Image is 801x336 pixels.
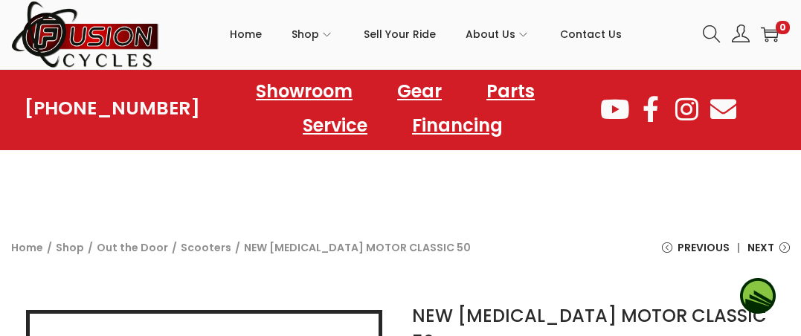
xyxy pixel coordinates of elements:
a: Home [230,1,262,68]
a: Previous [662,237,730,269]
a: Scooters [181,240,231,255]
span: NEW [MEDICAL_DATA] MOTOR CLASSIC 50 [244,237,471,258]
a: Showroom [241,74,367,109]
span: Sell Your Ride [364,16,436,53]
span: About Us [466,16,515,53]
span: Home [230,16,262,53]
nav: Primary navigation [160,1,692,68]
a: Gear [382,74,457,109]
span: Next [747,237,774,258]
span: Shop [292,16,319,53]
a: Next [747,237,790,269]
a: Sell Your Ride [364,1,436,68]
a: Service [288,109,382,143]
span: / [235,237,240,258]
span: / [172,237,177,258]
a: Shop [56,240,84,255]
a: Home [11,240,43,255]
a: 0 [761,25,779,43]
a: Financing [397,109,518,143]
span: Previous [678,237,730,258]
span: / [88,237,93,258]
nav: Menu [200,74,598,143]
a: Contact Us [560,1,622,68]
span: / [47,237,52,258]
a: [PHONE_NUMBER] [25,98,200,119]
span: Contact Us [560,16,622,53]
a: Out the Door [97,240,168,255]
a: Shop [292,1,334,68]
a: About Us [466,1,530,68]
a: Parts [472,74,550,109]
